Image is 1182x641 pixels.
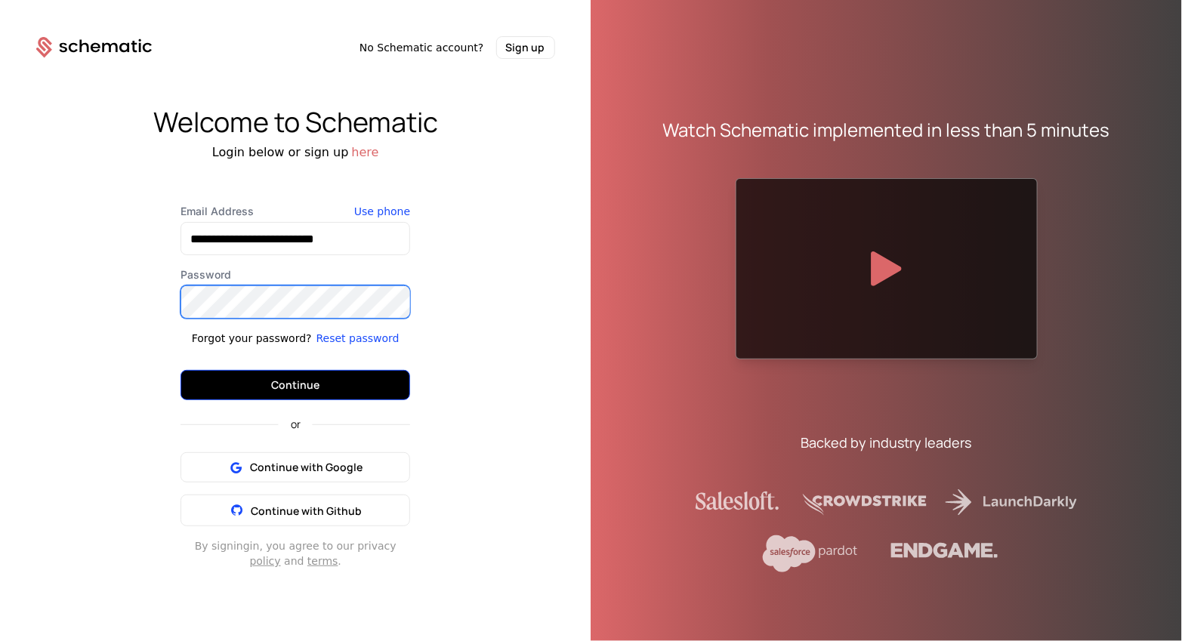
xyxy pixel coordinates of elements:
label: Password [181,267,410,282]
button: Continue with Github [181,495,410,526]
button: here [352,143,379,162]
a: terms [307,555,338,567]
button: Sign up [496,36,555,59]
button: Use phone [354,204,410,219]
span: or [279,419,313,430]
div: Watch Schematic implemented in less than 5 minutes [663,118,1110,142]
button: Continue with Google [181,452,410,482]
label: Email Address [181,204,410,219]
div: Backed by industry leaders [801,432,972,453]
span: Continue with Github [251,504,362,518]
span: No Schematic account? [360,40,484,55]
div: Forgot your password? [192,331,312,346]
a: policy [250,555,281,567]
button: Reset password [316,331,400,346]
span: Continue with Google [250,460,363,475]
div: By signing in , you agree to our privacy and . [181,538,410,569]
button: Continue [181,370,410,400]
